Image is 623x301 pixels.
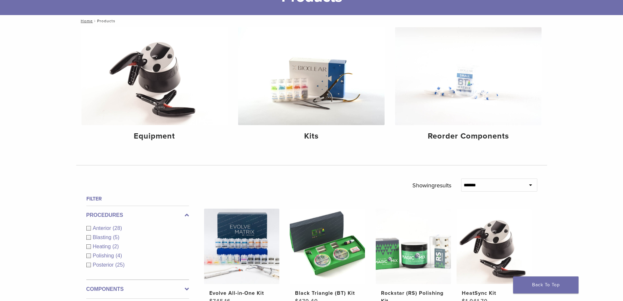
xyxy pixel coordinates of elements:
img: Kits [238,27,385,125]
span: Polishing [93,253,116,258]
img: Black Triangle (BT) Kit [290,209,365,284]
span: (25) [115,262,125,268]
h2: HeatSync Kit [462,289,527,297]
a: Home [79,19,93,23]
nav: Products [76,15,547,27]
span: (28) [113,225,122,231]
span: (4) [115,253,122,258]
img: Evolve All-in-One Kit [204,209,279,284]
a: Kits [238,27,385,146]
span: (5) [113,235,119,240]
img: HeatSync Kit [457,209,532,284]
h4: Filter [86,195,189,203]
label: Procedures [86,211,189,219]
img: Equipment [81,27,228,125]
h4: Reorder Components [400,130,536,142]
span: (2) [112,244,119,249]
img: Reorder Components [395,27,542,125]
span: Blasting [93,235,113,240]
p: Showing results [412,179,451,192]
span: / [93,19,97,23]
h4: Kits [243,130,379,142]
span: Anterior [93,225,113,231]
a: Back To Top [513,276,579,293]
span: Posterior [93,262,115,268]
label: Components [86,285,189,293]
h2: Evolve All-in-One Kit [209,289,274,297]
a: Reorder Components [395,27,542,146]
h2: Black Triangle (BT) Kit [295,289,360,297]
h4: Equipment [87,130,223,142]
img: Rockstar (RS) Polishing Kit [376,209,451,284]
span: Heating [93,244,112,249]
a: Equipment [81,27,228,146]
